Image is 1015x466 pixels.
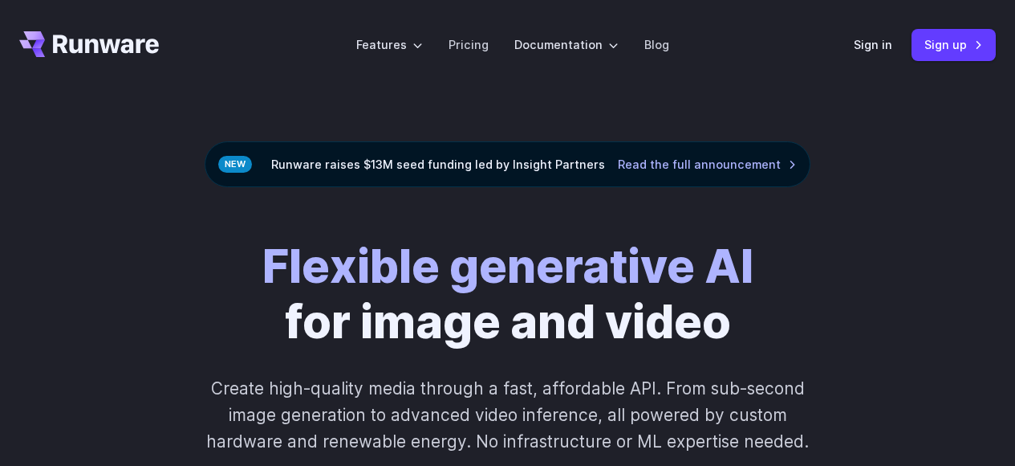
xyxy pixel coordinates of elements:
[514,35,619,54] label: Documentation
[195,375,820,456] p: Create high-quality media through a fast, affordable API. From sub-second image generation to adv...
[644,35,669,54] a: Blog
[19,31,159,57] a: Go to /
[854,35,892,54] a: Sign in
[911,29,996,60] a: Sign up
[262,238,753,294] strong: Flexible generative AI
[356,35,423,54] label: Features
[449,35,489,54] a: Pricing
[262,239,753,349] h1: for image and video
[618,155,797,174] a: Read the full announcement
[205,141,810,187] div: Runware raises $13M seed funding led by Insight Partners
